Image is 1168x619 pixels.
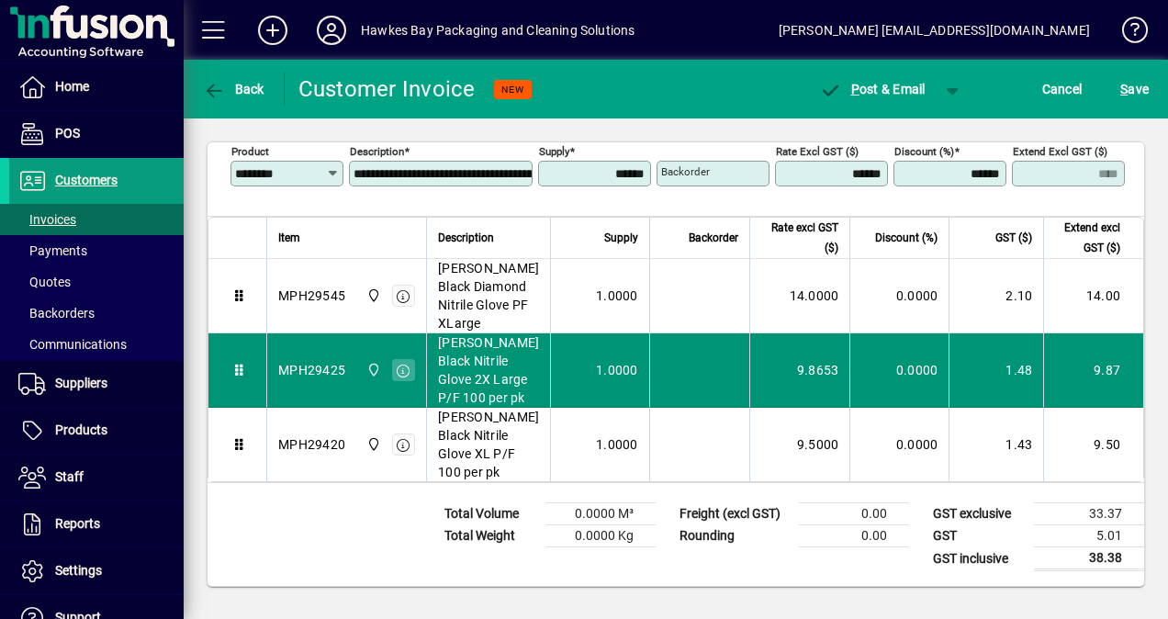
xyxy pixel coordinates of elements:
[438,259,539,332] span: [PERSON_NAME] Black Diamond Nitrile Glove PF XLarge
[924,547,1034,570] td: GST inclusive
[545,525,656,547] td: 0.0000 Kg
[1042,74,1083,104] span: Cancel
[849,333,949,408] td: 0.0000
[1120,82,1128,96] span: S
[924,503,1034,525] td: GST exclusive
[302,14,361,47] button: Profile
[18,306,95,321] span: Backorders
[501,84,524,96] span: NEW
[1116,73,1153,106] button: Save
[9,298,184,329] a: Backorders
[799,503,909,525] td: 0.00
[55,376,107,390] span: Suppliers
[894,145,954,158] mat-label: Discount (%)
[670,525,799,547] td: Rounding
[761,435,838,454] div: 9.5000
[949,333,1043,408] td: 1.48
[596,361,638,379] span: 1.0000
[231,145,269,158] mat-label: Product
[851,82,859,96] span: P
[278,435,345,454] div: MPH29420
[1043,259,1143,333] td: 14.00
[761,287,838,305] div: 14.0000
[799,525,909,547] td: 0.00
[203,82,264,96] span: Back
[361,16,635,45] div: Hawkes Bay Packaging and Cleaning Solutions
[949,408,1043,481] td: 1.43
[924,525,1034,547] td: GST
[949,259,1043,333] td: 2.10
[539,145,569,158] mat-label: Supply
[9,408,184,454] a: Products
[9,501,184,547] a: Reports
[9,204,184,235] a: Invoices
[55,422,107,437] span: Products
[9,361,184,407] a: Suppliers
[819,82,926,96] span: ost & Email
[9,266,184,298] a: Quotes
[9,64,184,110] a: Home
[1034,525,1144,547] td: 5.01
[761,361,838,379] div: 9.8653
[670,503,799,525] td: Freight (excl GST)
[661,165,710,178] mat-label: Backorder
[18,337,127,352] span: Communications
[849,259,949,333] td: 0.0000
[596,287,638,305] span: 1.0000
[18,275,71,289] span: Quotes
[1043,408,1143,481] td: 9.50
[776,145,859,158] mat-label: Rate excl GST ($)
[350,145,404,158] mat-label: Description
[9,111,184,157] a: POS
[545,503,656,525] td: 0.0000 M³
[55,469,84,484] span: Staff
[761,218,838,258] span: Rate excl GST ($)
[1120,74,1149,104] span: ave
[9,548,184,594] a: Settings
[1034,503,1144,525] td: 33.37
[55,563,102,578] span: Settings
[689,228,738,248] span: Backorder
[18,243,87,258] span: Payments
[18,212,76,227] span: Invoices
[362,434,383,455] span: Central
[278,287,345,305] div: MPH29545
[198,73,269,106] button: Back
[55,516,100,531] span: Reports
[438,408,539,481] span: [PERSON_NAME] Black Nitrile Glove XL P/F 100 per pk
[298,74,476,104] div: Customer Invoice
[55,79,89,94] span: Home
[278,361,345,379] div: MPH29425
[438,228,494,248] span: Description
[779,16,1090,45] div: [PERSON_NAME] [EMAIL_ADDRESS][DOMAIN_NAME]
[1034,547,1144,570] td: 38.38
[1038,73,1087,106] button: Cancel
[435,503,545,525] td: Total Volume
[1043,333,1143,408] td: 9.87
[1013,145,1107,158] mat-label: Extend excl GST ($)
[243,14,302,47] button: Add
[875,228,938,248] span: Discount (%)
[55,126,80,141] span: POS
[849,408,949,481] td: 0.0000
[362,360,383,380] span: Central
[184,73,285,106] app-page-header-button: Back
[9,235,184,266] a: Payments
[9,455,184,501] a: Staff
[596,435,638,454] span: 1.0000
[810,73,935,106] button: Post & Email
[435,525,545,547] td: Total Weight
[55,173,118,187] span: Customers
[604,228,638,248] span: Supply
[278,228,300,248] span: Item
[995,228,1032,248] span: GST ($)
[362,286,383,306] span: Central
[9,329,184,360] a: Communications
[1108,4,1145,63] a: Knowledge Base
[438,333,539,407] span: [PERSON_NAME] Black Nitrile Glove 2X Large P/F 100 per pk
[1055,218,1120,258] span: Extend excl GST ($)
